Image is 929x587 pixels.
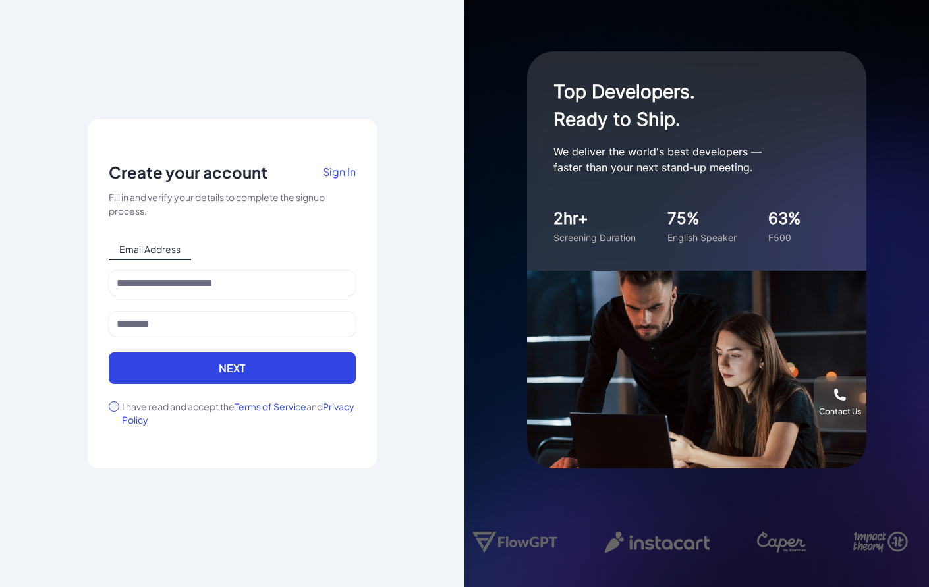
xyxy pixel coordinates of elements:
label: I have read and accept the and [122,400,356,426]
div: 75% [667,207,737,231]
h1: Top Developers. Ready to Ship. [553,78,817,133]
div: Screening Duration [553,231,636,244]
span: Privacy Policy [122,401,354,426]
button: Contact Us [814,376,866,429]
span: Email Address [109,239,191,260]
p: Create your account [109,161,267,182]
div: 2hr+ [553,207,636,231]
span: Terms of Service [235,401,306,412]
div: 63% [768,207,801,231]
div: Fill in and verify your details to complete the signup process. [109,190,356,218]
div: Contact Us [819,406,861,417]
div: English Speaker [667,231,737,244]
p: We deliver the world's best developers — faster than your next stand-up meeting. [553,144,817,175]
span: Sign In [323,165,356,179]
a: Sign In [323,161,356,190]
div: F500 [768,231,801,244]
button: Next [109,352,356,384]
